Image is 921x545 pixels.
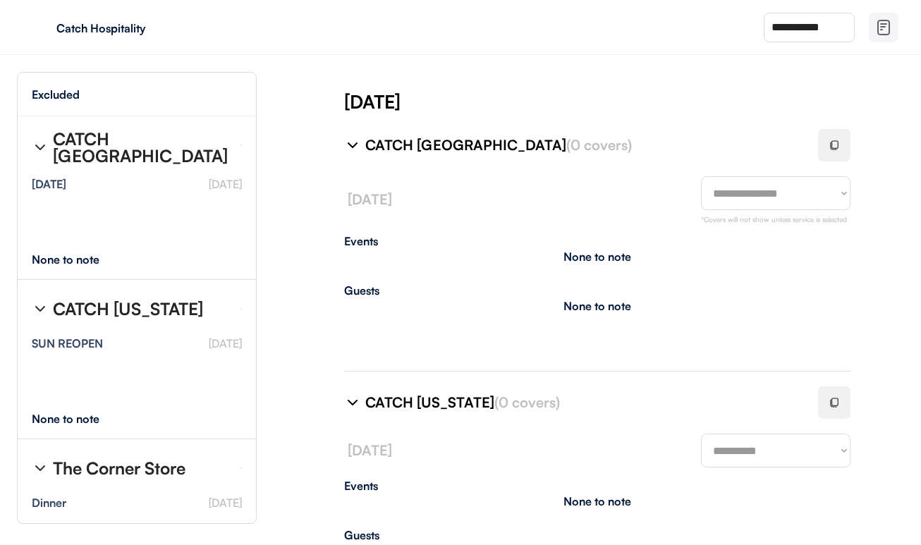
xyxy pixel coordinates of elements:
font: *Covers will not show unless service is selected [701,215,847,223]
div: SUN REOPEN [32,338,103,349]
div: None to note [563,300,631,312]
div: None to note [32,413,126,424]
img: yH5BAEAAAAALAAAAAABAAEAAAIBRAA7 [28,16,51,39]
div: [DATE] [344,89,921,114]
div: Excluded [32,89,80,100]
img: file-02.svg [875,19,892,36]
div: Guests [344,285,850,296]
div: None to note [32,254,126,265]
img: chevron-right%20%281%29.svg [32,300,49,317]
img: chevron-right%20%281%29.svg [344,137,361,154]
font: (0 covers) [566,136,632,154]
div: Dinner [32,497,66,508]
div: CATCH [GEOGRAPHIC_DATA] [365,135,801,155]
font: [DATE] [348,190,392,208]
img: chevron-right%20%281%29.svg [32,139,49,156]
font: [DATE] [209,496,242,510]
div: The Corner Store [53,460,185,477]
font: [DATE] [348,441,392,459]
font: [DATE] [209,177,242,191]
div: Events [344,235,850,247]
div: CATCH [GEOGRAPHIC_DATA] [53,130,229,164]
img: chevron-right%20%281%29.svg [344,394,361,411]
font: [DATE] [209,336,242,350]
div: CATCH [US_STATE] [53,300,203,317]
div: [DATE] [32,178,66,190]
div: Catch Hospitality [56,23,234,34]
div: Guests [344,529,850,541]
div: None to note [563,251,631,262]
div: Events [344,480,850,491]
div: None to note [563,496,631,507]
img: chevron-right%20%281%29.svg [32,460,49,477]
div: CATCH [US_STATE] [365,393,801,412]
font: (0 covers) [494,393,560,411]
